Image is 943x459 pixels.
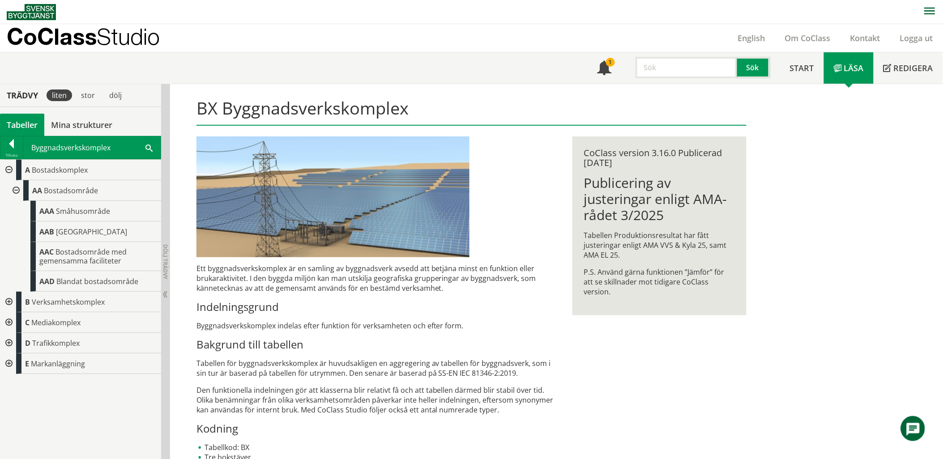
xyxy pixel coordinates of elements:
[196,385,559,415] p: Den funktionella indelningen gör att klasserna blir relativt få och att tabellen därmed blir stab...
[844,63,864,73] span: Läsa
[728,33,775,43] a: English
[584,230,735,260] p: Tabellen Produktionsresultat har fått justeringar enligt AMA VVS & Kyla 25, samt AMA EL 25.
[890,33,943,43] a: Logga ut
[25,318,30,327] span: C
[7,24,179,52] a: CoClassStudio
[145,143,153,152] span: Sök i tabellen
[97,23,160,50] span: Studio
[841,33,890,43] a: Kontakt
[47,89,72,101] div: liten
[56,276,138,286] span: Blandat bostadsområde
[25,165,30,175] span: A
[44,186,98,195] span: Bostadsområde
[31,359,85,369] span: Markanläggning
[584,175,735,223] h1: Publicering av justeringar enligt AMA-rådet 3/2025
[2,90,43,100] div: Trädvy
[7,31,160,42] p: CoClass
[584,148,735,168] div: CoClass version 3.16.0 Publicerad [DATE]
[39,247,127,266] span: Bostadsområde med gemensamma faciliteter
[39,206,54,216] span: AAA
[597,62,611,76] span: Notifikationer
[780,52,824,84] a: Start
[894,63,933,73] span: Redigera
[737,57,770,78] button: Sök
[790,63,814,73] span: Start
[23,136,161,159] div: Byggnadsverkskomplex
[25,297,30,307] span: B
[32,338,80,348] span: Trafikkomplex
[56,227,127,237] span: [GEOGRAPHIC_DATA]
[25,338,30,348] span: D
[636,57,737,78] input: Sök
[584,267,735,297] p: P.S. Använd gärna funktionen ”Jämför” för att se skillnader mot tidigare CoClass version.
[196,442,559,452] li: Tabellkod: BX
[7,4,56,20] img: Svensk Byggtjänst
[44,114,119,136] a: Mina strukturer
[32,165,88,175] span: Bostadskomplex
[39,276,55,286] span: AAD
[874,52,943,84] a: Redigera
[775,33,841,43] a: Om CoClass
[32,297,105,307] span: Verksamhetskomplex
[31,318,81,327] span: Mediakomplex
[162,244,169,279] span: Dölj trädvy
[196,98,747,126] h1: BX Byggnadsverkskomplex
[0,152,23,159] div: Tillbaka
[196,422,559,435] h3: Kodning
[39,247,54,257] span: AAC
[104,89,127,101] div: dölj
[196,338,559,351] h3: Bakgrund till tabellen
[606,58,615,67] div: 1
[56,206,110,216] span: Småhusområde
[39,227,54,237] span: AAB
[25,359,29,369] span: E
[587,52,621,84] a: 1
[32,186,42,195] span: AA
[196,136,469,257] img: 37641-solenergisiemensstor.jpg
[196,300,559,314] h3: Indelningsgrund
[196,358,559,378] p: Tabellen för byggnadsverkskomplex är huvudsakligen en aggregering av tabellen för byggnadsverk, s...
[76,89,100,101] div: stor
[824,52,874,84] a: Läsa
